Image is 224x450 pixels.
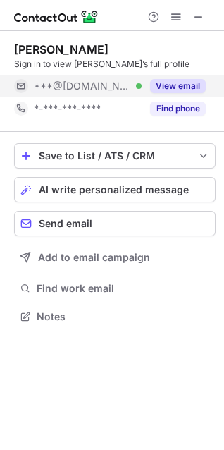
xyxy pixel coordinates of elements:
span: Add to email campaign [38,252,150,263]
img: ContactOut v5.3.10 [14,8,99,25]
button: Find work email [14,279,216,298]
button: Send email [14,211,216,236]
button: AI write personalized message [14,177,216,202]
button: save-profile-one-click [14,143,216,169]
span: Find work email [37,282,210,295]
div: [PERSON_NAME] [14,42,108,56]
span: AI write personalized message [39,184,189,195]
button: Add to email campaign [14,245,216,270]
div: Save to List / ATS / CRM [39,150,191,162]
div: Sign in to view [PERSON_NAME]’s full profile [14,58,216,71]
button: Reveal Button [150,102,206,116]
span: ***@[DOMAIN_NAME] [34,80,131,92]
button: Notes [14,307,216,327]
span: Send email [39,218,92,229]
button: Reveal Button [150,79,206,93]
span: Notes [37,310,210,323]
